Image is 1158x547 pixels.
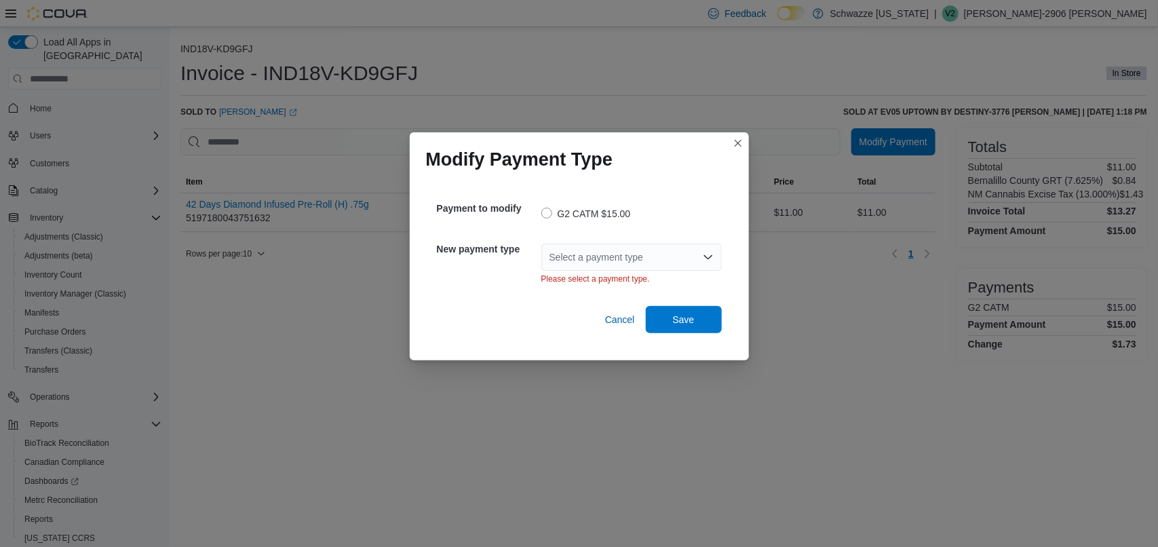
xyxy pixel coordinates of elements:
[541,206,631,222] label: G2 CATM $15.00
[549,249,551,265] input: Accessible screen reader label
[426,149,613,170] h1: Modify Payment Type
[730,135,746,151] button: Closes this modal window
[646,306,722,333] button: Save
[703,252,714,263] button: Open list of options
[673,313,695,326] span: Save
[600,306,640,333] button: Cancel
[437,235,539,263] h5: New payment type
[605,313,635,326] span: Cancel
[437,195,539,222] h5: Payment to modify
[541,271,722,284] div: Please select a payment type.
